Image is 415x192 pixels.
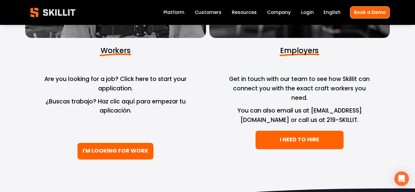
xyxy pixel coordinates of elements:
img: Skillit [25,3,81,22]
a: Customers [195,8,221,17]
span: English [324,9,341,16]
span: You can also email us at [EMAIL_ADDRESS][DOMAIN_NAME] or call us at 219-SKILLIT. [237,106,362,124]
span: Resources [232,9,257,16]
a: Company [267,8,291,17]
a: I NEED TO HIRE [255,130,344,150]
a: I'M LOOKING FOR WORK [77,143,154,160]
span: Employers [280,45,319,56]
a: Book a Demo [350,6,390,18]
a: Platform [163,8,184,17]
div: language picker [324,8,341,17]
span: Workers [101,45,130,56]
span: Are you looking for a job? Click here to start your application. [44,75,188,93]
div: Open Intercom Messenger [394,171,409,186]
span: ¿Buscas trabajo? Haz clic aquí para empezar tu aplicación. [46,97,187,115]
a: folder dropdown [232,8,257,17]
a: Login [301,8,314,17]
span: Get in touch with our team to see how Skillit can connect you with the exact craft workers you need. [229,75,371,102]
